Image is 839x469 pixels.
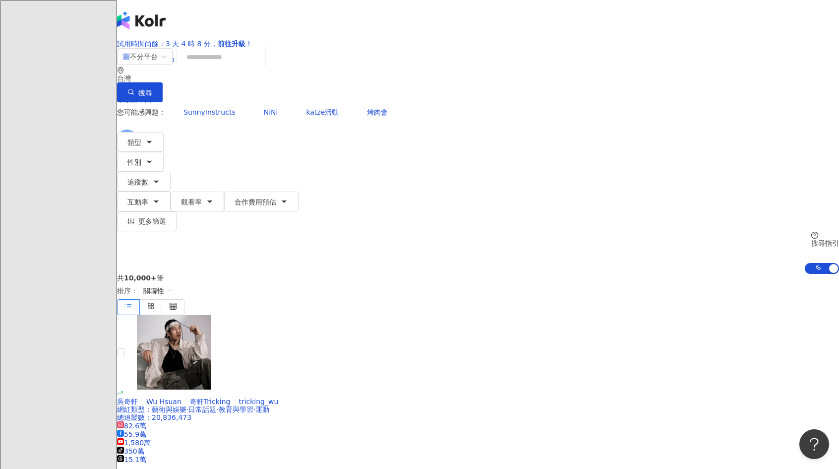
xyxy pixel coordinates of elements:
span: SunnyInstructs [183,108,236,116]
span: 350萬 [117,447,144,455]
span: · [186,405,188,413]
button: 搜尋 [117,82,163,102]
span: 互動率 [127,198,148,206]
button: SunnyInstructs [173,102,246,122]
div: 排序： [117,282,839,299]
span: 關聯性 [143,283,173,299]
span: 教育與學習 [219,405,253,413]
span: 您可能感興趣： [117,108,166,116]
div: 共 筆 [117,274,839,282]
button: 烤肉會 [357,102,398,122]
span: 運動 [255,405,269,413]
button: NiNi [253,102,289,122]
div: 網紅類型 ： [117,405,839,413]
span: 吳奇軒 [117,398,138,405]
span: 類型 [127,138,141,146]
img: KOL Avatar [137,315,211,390]
span: 搜尋 [138,89,152,97]
strong: 前往升級 [218,40,245,48]
span: 藝術與娛樂 [152,405,186,413]
span: 1,580萬 [117,439,151,447]
iframe: Help Scout Beacon - Open [799,429,829,459]
div: 不分平台 [123,49,158,65]
span: 15.1萬 [117,456,146,464]
button: 類型 [117,132,164,152]
span: 10,000+ [124,274,157,282]
button: katze活動 [296,102,349,122]
button: 追蹤數 [117,172,171,192]
button: 性別 [117,152,164,172]
span: 日常話題 [188,405,216,413]
span: question-circle [811,232,818,239]
span: tricking_wu [239,398,278,405]
span: 合作費用預估 [235,198,276,206]
span: Wu Hsuan [146,398,181,405]
button: 觀看率 [171,192,224,211]
span: environment [117,67,124,74]
span: 追蹤數 [127,178,148,186]
span: NiNi [264,108,278,116]
span: · [216,405,218,413]
span: · [253,405,255,413]
span: 觀看率 [181,198,202,206]
button: 互動率 [117,192,171,211]
span: 烤肉會 [367,108,388,116]
div: 總追蹤數 ： 20,836,473 [117,413,839,421]
span: katze活動 [306,108,339,116]
span: 更多篩選 [138,217,166,225]
img: logo [117,11,166,29]
button: 合作費用預估 [224,192,299,211]
div: 搜尋指引 [811,239,839,247]
span: 奇軒Tricking [190,398,231,405]
span: appstore [123,53,130,60]
a: 試用時間尚餘：3 天 4 時 8 分，前往升級！ [117,40,252,48]
span: 55.9萬 [117,430,146,438]
div: 台灣 [117,74,839,82]
button: 更多篩選 [117,211,177,231]
span: 性別 [127,158,141,166]
span: 82.6萬 [117,422,146,430]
